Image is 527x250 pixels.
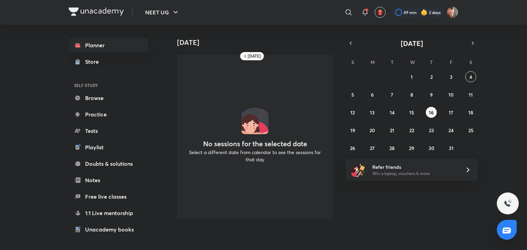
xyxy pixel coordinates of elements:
[355,38,468,48] button: [DATE]
[410,91,413,98] abbr: October 8, 2025
[391,59,394,65] abbr: Tuesday
[406,71,417,82] button: October 1, 2025
[468,127,473,134] abbr: October 25, 2025
[387,107,398,118] button: October 14, 2025
[69,108,148,121] a: Practice
[387,142,398,153] button: October 28, 2025
[450,74,453,80] abbr: October 3, 2025
[409,127,414,134] abbr: October 22, 2025
[449,109,453,116] abbr: October 17, 2025
[430,59,433,65] abbr: Thursday
[426,71,437,82] button: October 2, 2025
[421,9,428,16] img: streak
[350,127,355,134] abbr: October 19, 2025
[370,109,375,116] abbr: October 13, 2025
[69,38,148,52] a: Planner
[350,145,355,151] abbr: October 26, 2025
[468,109,473,116] abbr: October 18, 2025
[141,5,184,19] button: NEET UG
[69,140,148,154] a: Playlist
[446,89,457,100] button: October 10, 2025
[367,107,378,118] button: October 13, 2025
[69,173,148,187] a: Notes
[410,59,415,65] abbr: Wednesday
[430,74,433,80] abbr: October 2, 2025
[391,91,393,98] abbr: October 7, 2025
[426,89,437,100] button: October 9, 2025
[504,199,512,208] img: ttu
[387,125,398,136] button: October 21, 2025
[390,127,394,134] abbr: October 21, 2025
[69,91,148,105] a: Browse
[69,8,124,16] img: Company Logo
[347,142,358,153] button: October 26, 2025
[429,145,434,151] abbr: October 30, 2025
[347,107,358,118] button: October 12, 2025
[465,71,476,82] button: October 4, 2025
[241,107,269,134] img: No events
[426,107,437,118] button: October 16, 2025
[69,8,124,17] a: Company Logo
[406,125,417,136] button: October 22, 2025
[411,74,413,80] abbr: October 1, 2025
[351,59,354,65] abbr: Sunday
[367,125,378,136] button: October 20, 2025
[69,190,148,203] a: Free live classes
[448,127,454,134] abbr: October 24, 2025
[372,171,457,177] p: Win a laptop, vouchers & more
[377,9,383,15] img: avatar
[69,124,148,138] a: Tests
[409,145,414,151] abbr: October 29, 2025
[406,89,417,100] button: October 8, 2025
[387,89,398,100] button: October 7, 2025
[371,91,374,98] abbr: October 6, 2025
[469,91,473,98] abbr: October 11, 2025
[367,142,378,153] button: October 27, 2025
[406,142,417,153] button: October 29, 2025
[85,58,103,66] div: Store
[370,127,375,134] abbr: October 20, 2025
[446,142,457,153] button: October 31, 2025
[446,107,457,118] button: October 17, 2025
[69,157,148,171] a: Doubts & solutions
[371,59,375,65] abbr: Monday
[390,109,395,116] abbr: October 14, 2025
[409,109,414,116] abbr: October 15, 2025
[447,7,458,18] img: Ravii
[426,142,437,153] button: October 30, 2025
[177,38,338,47] h4: [DATE]
[351,163,365,177] img: referral
[347,89,358,100] button: October 5, 2025
[426,125,437,136] button: October 23, 2025
[401,39,423,48] span: [DATE]
[69,206,148,220] a: 1:1 Live mentorship
[370,145,375,151] abbr: October 27, 2025
[367,89,378,100] button: October 6, 2025
[69,223,148,236] a: Unacademy books
[389,145,395,151] abbr: October 28, 2025
[351,91,354,98] abbr: October 5, 2025
[469,74,472,80] abbr: October 4, 2025
[446,71,457,82] button: October 3, 2025
[450,59,453,65] abbr: Friday
[446,125,457,136] button: October 24, 2025
[469,59,472,65] abbr: Saturday
[448,91,454,98] abbr: October 10, 2025
[69,55,148,68] a: Store
[347,125,358,136] button: October 19, 2025
[185,149,325,163] p: Select a different date from calendar to see the sessions for that day
[69,79,148,91] h6: SELF STUDY
[449,145,454,151] abbr: October 31, 2025
[203,140,307,148] h4: No sessions for the selected date
[465,107,476,118] button: October 18, 2025
[430,91,433,98] abbr: October 9, 2025
[248,53,261,59] h6: [DATE]
[465,89,476,100] button: October 11, 2025
[375,7,386,18] button: avatar
[406,107,417,118] button: October 15, 2025
[350,109,355,116] abbr: October 12, 2025
[465,125,476,136] button: October 25, 2025
[372,163,457,171] h6: Refer friends
[429,109,434,116] abbr: October 16, 2025
[429,127,434,134] abbr: October 23, 2025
